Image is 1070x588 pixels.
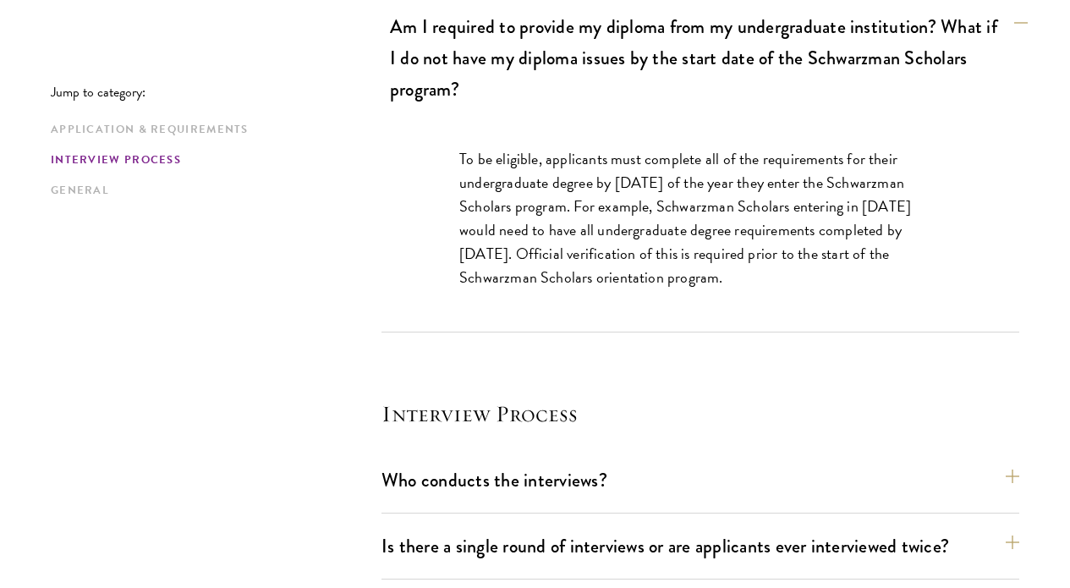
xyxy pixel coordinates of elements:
a: Application & Requirements [51,121,371,139]
a: General [51,182,371,200]
button: Who conducts the interviews? [381,461,1019,499]
h4: Interview Process [381,400,1019,427]
p: Jump to category: [51,85,381,100]
a: Interview Process [51,151,371,169]
button: Am I required to provide my diploma from my undergraduate institution? What if I do not have my d... [390,8,1028,108]
p: To be eligible, applicants must complete all of the requirements for their undergraduate degree b... [459,147,941,289]
button: Is there a single round of interviews or are applicants ever interviewed twice? [381,527,1019,565]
